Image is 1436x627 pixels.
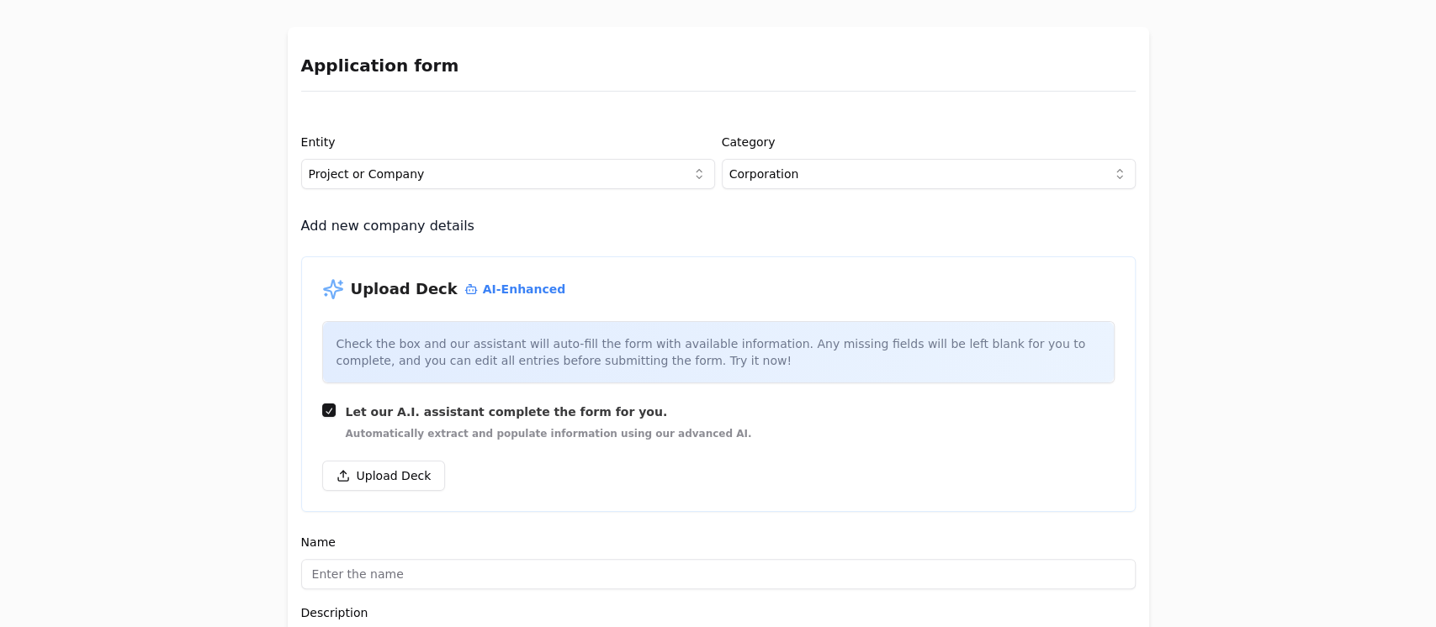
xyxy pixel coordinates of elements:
label: Category [722,135,776,149]
span: Let our A.I. assistant complete the form for you. [346,403,752,420]
h2: Upload Deck [351,277,458,301]
span: Automatically extract and populate information using our advanced AI. [346,427,752,440]
input: Enter the name [301,559,1136,589]
label: Name [301,535,336,549]
h3: Add new company details [301,216,474,236]
label: Description [301,606,368,619]
span: AI-Enhanced [464,281,566,298]
label: Entity [301,135,336,149]
button: Upload Deck [322,461,446,491]
h3: Application form [301,40,1136,92]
